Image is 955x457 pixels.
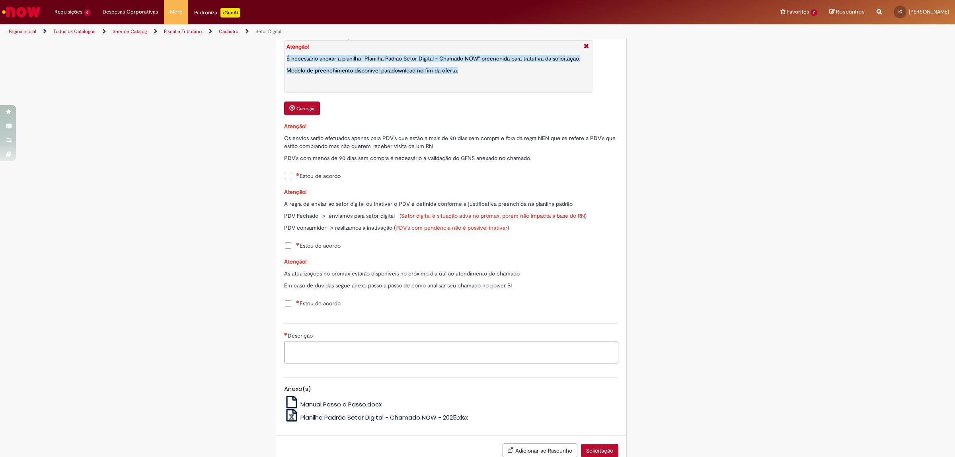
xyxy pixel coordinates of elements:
[284,188,306,195] strong: Atenção!
[103,8,158,16] span: Despesas Corporativas
[296,172,341,180] span: Estou de acordo
[288,33,403,40] span: Planilha Padrão Setor Digital - Chamado NOW
[284,413,468,422] a: Planilha Padrão Setor Digital - Chamado NOW - 2025.xlsx
[284,212,618,220] p: PDV Fechado -> enviamos para setor digital ( )
[787,8,809,16] span: Favoritos
[286,67,458,74] span: Modelo de preenchimento disponível para
[53,28,95,35] a: Todos os Catálogos
[300,413,468,422] span: Planilha Padrão Setor Digital - Chamado NOW - 2025.xlsx
[284,224,618,232] p: PDV consumidor -> realizamos a inativação ( )
[296,105,315,112] small: Carregar
[300,400,382,408] span: Manual Passo a Passo.docx
[296,242,341,250] span: Estou de acordo
[284,400,382,408] a: Manual Passo a Passo.docx
[296,242,300,246] span: Necessários
[113,28,147,35] a: Service Catalog
[219,28,238,35] a: Cadastro
[170,8,182,16] span: More
[284,102,320,115] button: Carregar anexo de Planilha Padrão Setor Digital - Chamado NOW Required
[284,134,618,150] p: Os envios serão efetuados apenas para PDV's que estão a mais de 90 dias sem compra e fora da regr...
[194,8,240,18] div: Padroniza
[284,200,618,208] p: A regra de enviar ao setor digital ou inativar o PDV é definida conforme a justificativa preenchi...
[84,9,91,16] span: 6
[392,67,458,74] a: download no fim da oferta.
[296,299,341,307] span: Estou de acordo
[286,43,309,50] span: Atenção!
[836,8,865,16] span: Rascunhos
[284,258,306,265] strong: Atenção!
[811,9,817,16] span: 7
[401,212,585,219] span: Setor digital é situação ativa no promax, porém não impacta a base do RN
[255,28,281,35] a: Setor Digital
[284,270,618,277] p: As atualizações no promax estarão disponíveis no próximo dia útil ao atendimento do chamado
[55,8,82,16] span: Requisições
[296,300,300,303] span: Necessários
[9,28,36,35] a: Página inicial
[284,123,306,130] span: Atenção!
[909,8,949,15] span: [PERSON_NAME]
[220,8,240,18] p: +GenAi
[898,9,902,14] span: IC
[1,4,42,20] img: ServiceNow
[284,154,618,162] p: PDV's com menos de 90 dias sem compra é necessário a validação do GFNS anexado no chamado.
[288,332,314,339] span: Descrição
[284,281,618,289] p: Em caso de duvidas segue anexo passo a passo de como analisar seu chamado no power BI
[582,43,591,51] i: Fechar More information Por question_planilha_padrao_setor
[284,342,618,363] textarea: Descrição
[164,28,202,35] a: Fiscal e Tributário
[284,332,288,336] span: Necessários
[284,386,618,393] h5: Anexo(s)
[829,8,865,16] a: Rascunhos
[296,173,300,176] span: Necessários
[6,24,631,39] ul: Trilhas de página
[286,55,580,62] span: É necessário anexar a planilha "Planilha Padrão Setor Digital - Chamado NOW" preenchida para trat...
[396,224,507,231] span: PDV's com pendência não é possivel inativar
